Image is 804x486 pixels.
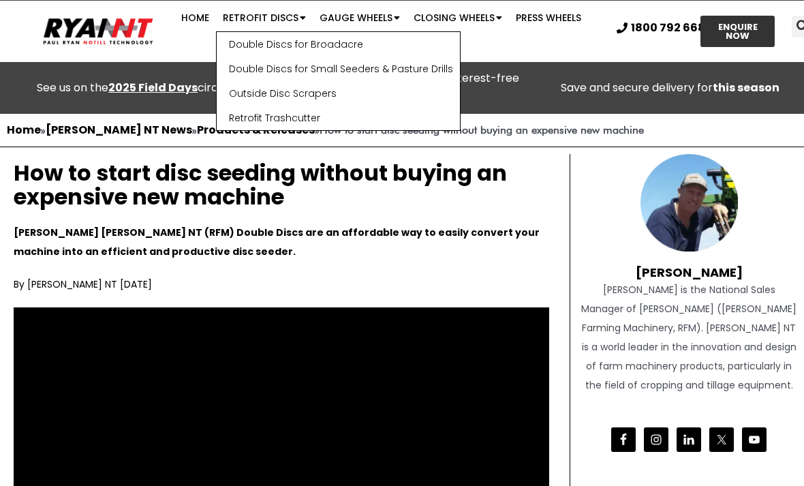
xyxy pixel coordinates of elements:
[7,123,644,136] span: » » »
[14,223,549,261] p: [PERSON_NAME] [PERSON_NAME] NT (RFM) Double Discs are an affordable way to easily convert your ma...
[217,32,460,57] a: Double Discs for Broadacre
[713,22,762,40] span: ENQUIRE NOW
[156,4,606,59] nav: Menu
[41,14,156,49] img: Ryan NT logo
[197,122,315,138] a: Products & Releases
[217,106,460,130] a: Retrofit Trashcutter
[46,122,192,138] a: [PERSON_NAME] NT News
[7,122,41,138] a: Home
[581,252,797,280] h4: [PERSON_NAME]
[320,123,644,136] strong: How to start disc seeding without buying an expensive new machine
[108,80,198,95] a: 2025 Field Days
[174,4,216,31] a: Home
[407,4,509,31] a: Closing Wheels
[509,4,588,31] a: Press Wheels
[617,22,705,33] a: 1800 792 668
[216,31,461,131] ul: Retrofit Discs
[631,22,705,33] span: 1800 792 668
[543,78,797,97] p: Save and secure delivery for
[700,16,775,47] a: ENQUIRE NOW
[14,275,549,294] p: By [PERSON_NAME] NT [DATE]
[7,78,261,97] div: See us on the circuit
[217,57,460,81] a: Double Discs for Small Seeders & Pasture Drills
[313,4,407,31] a: Gauge Wheels
[713,80,779,95] strong: this season
[14,161,549,209] h1: How to start disc seeding without buying an expensive new machine
[581,280,797,395] div: [PERSON_NAME] is the National Sales Manager of [PERSON_NAME] ([PERSON_NAME] Farming Machinery, RF...
[216,4,313,31] a: Retrofit Discs
[217,81,460,106] a: Outside Disc Scrapers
